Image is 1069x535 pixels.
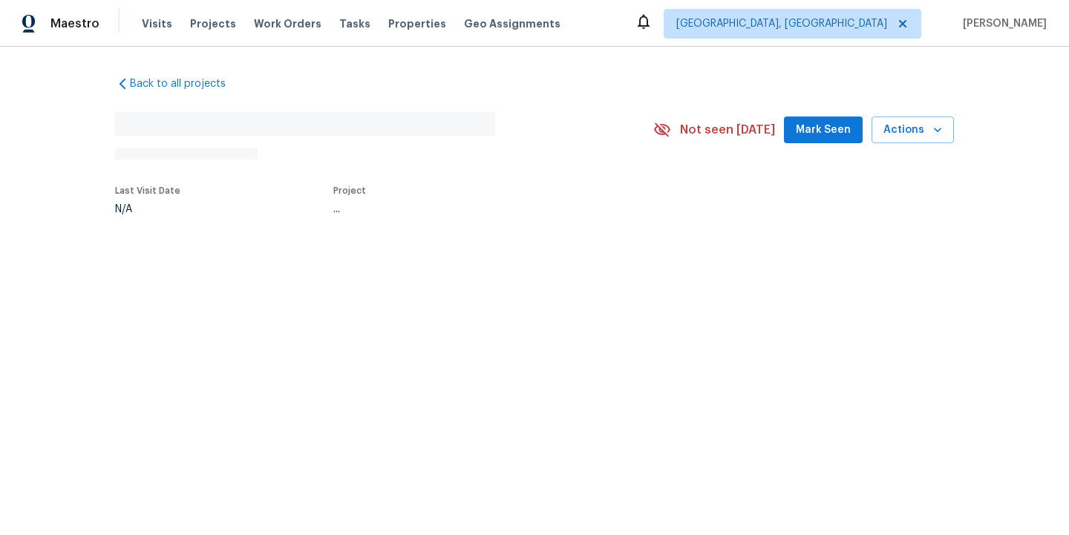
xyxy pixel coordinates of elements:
a: Back to all projects [115,76,258,91]
span: Project [333,186,366,195]
span: Work Orders [254,16,321,31]
span: Geo Assignments [464,16,560,31]
span: Mark Seen [796,121,851,140]
span: Properties [388,16,446,31]
span: Visits [142,16,172,31]
span: Actions [883,121,942,140]
span: [PERSON_NAME] [957,16,1047,31]
span: Not seen [DATE] [680,122,775,137]
span: Maestro [50,16,99,31]
div: ... [333,204,618,214]
span: Tasks [339,19,370,29]
span: Last Visit Date [115,186,180,195]
span: Projects [190,16,236,31]
span: [GEOGRAPHIC_DATA], [GEOGRAPHIC_DATA] [676,16,887,31]
div: N/A [115,204,180,214]
button: Mark Seen [784,116,863,144]
button: Actions [872,116,954,144]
